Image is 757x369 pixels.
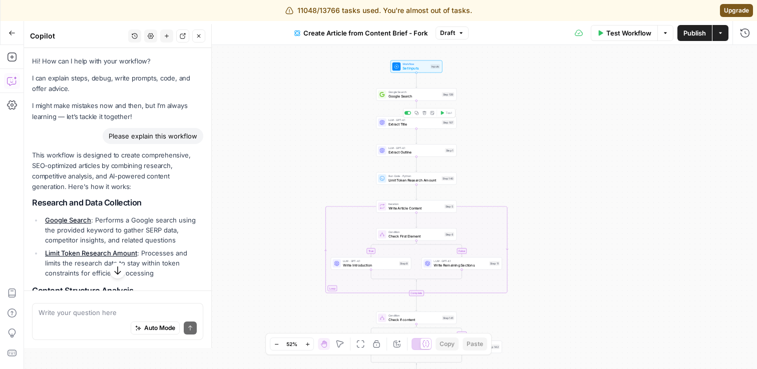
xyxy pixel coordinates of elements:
[442,92,454,96] div: Step 139
[370,240,416,256] g: Edge from step_6 to step_8
[442,120,454,124] div: Step 107
[376,88,457,101] div: Google SearchGoogle SearchStep 139
[389,146,443,150] span: LLM · GPT-4.1
[467,339,483,348] span: Paste
[376,200,457,212] div: LoopIterationWrite Article ContentStep 5
[376,311,457,324] div: ConditionCheck if contentStep 141
[32,100,203,121] p: I might make mistakes now and then, but I’m always learning — let’s tackle it together!
[445,148,455,152] div: Step 1
[389,90,440,94] span: Google Search
[389,177,440,182] span: Limit Token Research Amount
[389,205,443,210] span: Write Article Content
[32,73,203,94] p: I can explain steps, debug, write prompts, code, and offer advice.
[343,262,397,267] span: Write Introduction
[399,261,409,265] div: Step 8
[286,340,297,348] span: 52%
[431,64,440,68] div: Inputs
[376,290,457,296] div: Complete
[416,184,417,199] g: Edge from step_140 to step_5
[683,28,706,38] span: Publish
[32,286,203,295] h2: Content Structure Analysis
[403,62,428,66] span: Workflow
[389,118,440,122] span: LLM · GPT-4.1
[416,212,417,227] g: Edge from step_5 to step_6
[376,228,457,240] div: ConditionCheck First ElementStep 6
[417,324,463,340] g: Edge from step_141 to step_142
[442,176,454,180] div: Step 140
[389,317,440,322] span: Check if content
[417,353,462,365] g: Edge from step_142 to step_141-conditional-end
[417,240,463,256] g: Edge from step_6 to step_11
[389,313,440,317] span: Condition
[32,56,203,66] p: Hi! How can I help with your workflow?
[371,324,417,365] g: Edge from step_141 to step_141-conditional-end
[591,25,657,41] button: Test Workflow
[43,215,203,245] li: : Performs a Google search using the provided keyword to gather SERP data, competitor insights, a...
[445,232,455,236] div: Step 6
[303,28,428,38] span: Create Article from Content Brief - Fork
[724,6,749,15] span: Upgrade
[487,344,500,349] div: Step 142
[606,28,651,38] span: Test Workflow
[45,249,137,257] a: Limit Token Research Amount
[440,28,455,37] span: Draft
[389,174,440,178] span: Run Code · Python
[376,144,457,156] div: LLM · GPT-4.1Extract OutlineStep 1
[32,150,203,192] p: This workflow is designed to create comprehensive, SEO-optimized articles by combining research, ...
[436,26,469,39] button: Draft
[416,72,417,87] g: Edge from start to step_139
[422,340,502,353] div: ErrorErrorStep 142
[371,269,417,281] g: Edge from step_8 to step_6-conditional-end
[144,323,175,332] span: Auto Mode
[409,290,424,296] div: Complete
[440,339,455,348] span: Copy
[446,110,452,115] span: Test
[416,128,417,143] g: Edge from step_107 to step_1
[442,315,454,320] div: Step 141
[438,109,454,116] button: Test
[376,172,457,184] div: Run Code · PythonLimit Token Research AmountStep 140
[343,259,397,263] span: LLM · GPT-4.1
[103,128,203,144] div: Please explain this workflow
[288,25,434,41] button: Create Article from Content Brief - Fork
[445,204,455,208] div: Step 5
[376,60,457,73] div: WorkflowSet InputsInputs
[720,4,753,17] button: Upgrade
[463,337,487,350] button: Paste
[489,261,500,265] div: Step 11
[43,248,203,278] li: : Processes and limits the research data to stay within token constraints for efficient processing
[436,337,459,350] button: Copy
[434,262,487,267] span: Write Remaining Sections
[416,156,417,171] g: Edge from step_1 to step_140
[376,116,457,128] div: LLM · GPT-4.1Extract TitleStep 107Test
[389,149,443,154] span: Extract Outline
[389,121,440,126] span: Extract Title
[389,93,440,98] span: Google Search
[416,296,417,311] g: Edge from step_5-iteration-end to step_141
[285,5,472,15] div: 11048/13766 tasks used. You're almost out of tasks.
[45,216,91,224] a: Google Search
[403,65,428,70] span: Set Inputs
[422,257,502,269] div: LLM · GPT-4.1Write Remaining SectionsStep 11
[389,202,443,206] span: Iteration
[131,321,180,334] button: Auto Mode
[389,233,443,238] span: Check First Element
[434,259,487,263] span: LLM · GPT-4.1
[331,257,412,269] div: LLM · GPT-4.1Write IntroductionStep 8
[389,230,443,234] span: Condition
[677,25,712,41] button: Publish
[32,198,203,207] h2: Research and Data Collection
[417,269,462,281] g: Edge from step_11 to step_6-conditional-end
[30,31,125,41] div: Copilot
